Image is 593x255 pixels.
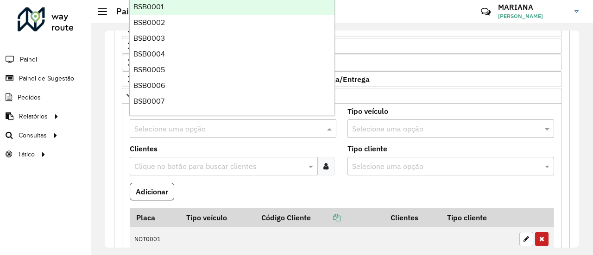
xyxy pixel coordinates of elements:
[384,208,441,227] th: Clientes
[133,3,163,11] span: BSB0001
[255,208,384,227] th: Código Cliente
[122,88,562,104] a: Rota Noturna/Vespertina
[476,2,496,22] a: Contato Rápido
[498,12,568,20] span: [PERSON_NAME]
[20,55,37,64] span: Painel
[347,106,388,117] label: Tipo veículo
[19,112,48,121] span: Relatórios
[130,183,174,200] button: Adicionar
[19,131,47,140] span: Consultas
[18,93,41,102] span: Pedidos
[133,50,165,58] span: BSB0004
[122,71,562,87] a: Restrições Spot: Forma de Pagamento e Perfil de Descarga/Entrega
[122,38,562,54] a: Mapas Sugeridos: Placa-Cliente
[180,208,255,227] th: Tipo veículo
[107,6,248,17] h2: Painel de Sugestão - Criar registro
[19,74,74,83] span: Painel de Sugestão
[133,66,165,74] span: BSB0005
[133,34,165,42] span: BSB0003
[133,97,164,105] span: BSB0007
[347,143,387,154] label: Tipo cliente
[441,208,514,227] th: Tipo cliente
[18,149,35,159] span: Tático
[122,55,562,70] a: Restrições FF: ACT
[130,143,158,154] label: Clientes
[498,3,568,12] h3: MARIANA
[133,19,165,26] span: BSB0002
[130,208,180,227] th: Placa
[130,227,180,251] td: NOT0001
[133,81,165,89] span: BSB0006
[311,213,341,222] a: Copiar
